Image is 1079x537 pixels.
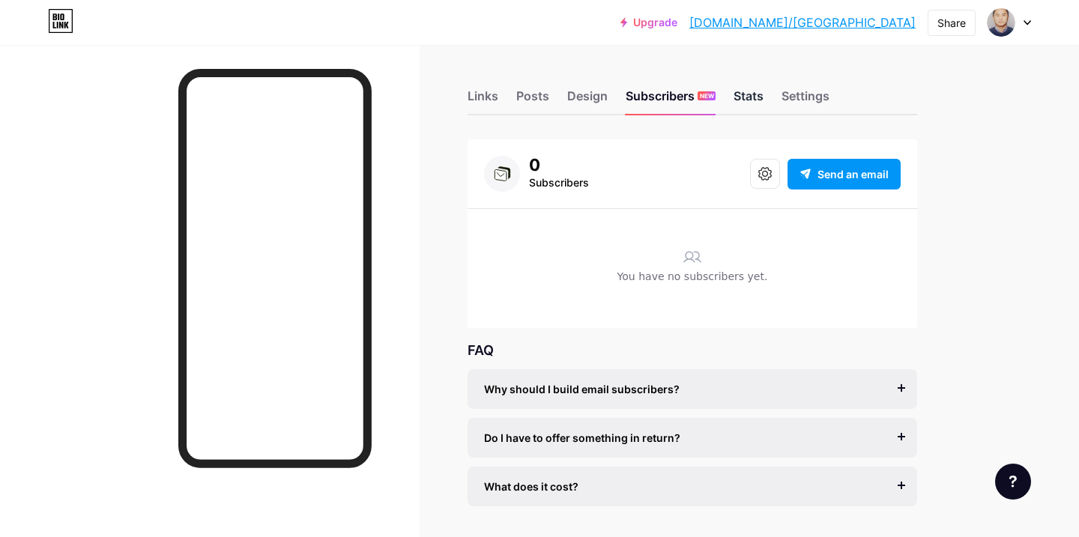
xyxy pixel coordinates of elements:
div: Share [937,15,966,31]
a: [DOMAIN_NAME]/[GEOGRAPHIC_DATA] [689,13,916,31]
div: Stats [734,87,764,114]
span: NEW [700,91,714,100]
div: Subscribers [529,174,589,192]
div: Settings [782,87,829,114]
span: Send an email [817,166,889,182]
div: Links [468,87,498,114]
div: FAQ [468,340,917,360]
div: Subscribers [626,87,716,114]
a: Upgrade [620,16,677,28]
span: Do I have to offer something in return? [484,430,680,446]
span: What does it cost? [484,479,578,494]
div: You have no subscribers yet. [484,269,901,292]
div: Posts [516,87,549,114]
div: Design [567,87,608,114]
img: tikadai [987,8,1015,37]
div: 0 [529,156,589,174]
span: Why should I build email subscribers? [484,381,680,397]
